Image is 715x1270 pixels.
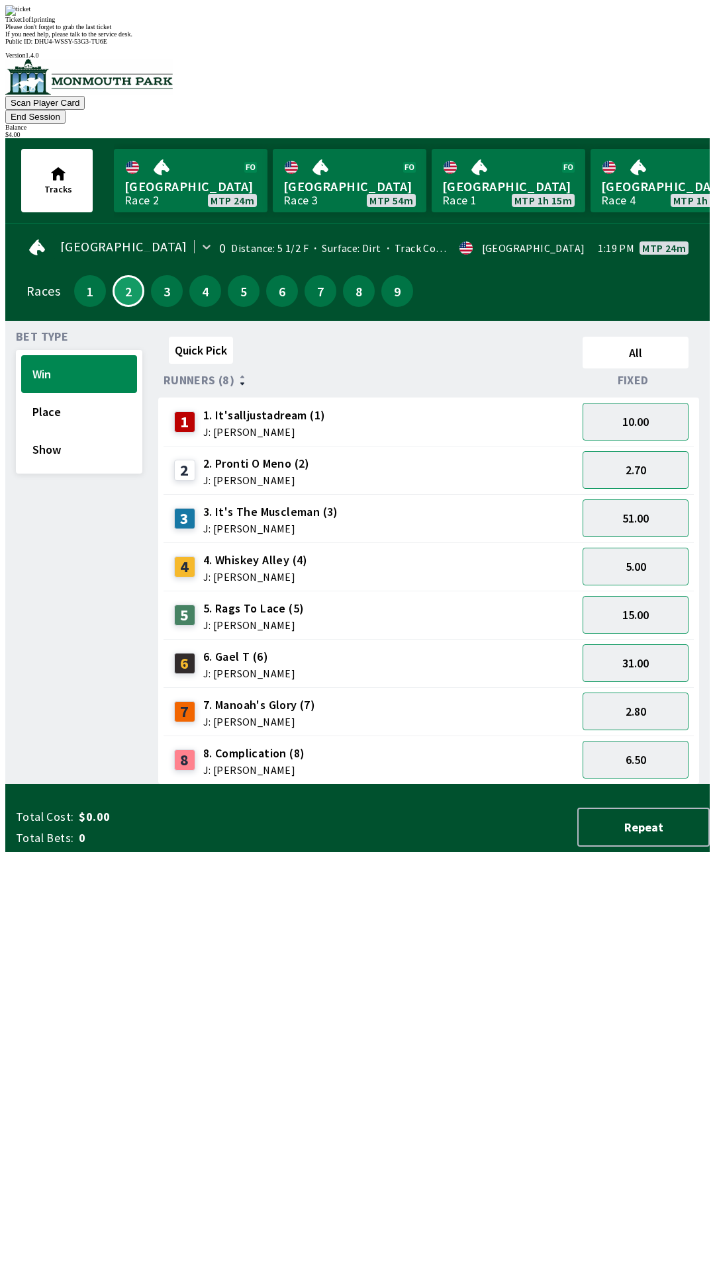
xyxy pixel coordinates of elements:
span: 6 [269,286,295,296]
span: 31.00 [622,656,649,671]
span: 15.00 [622,607,649,622]
span: 5. Rags To Lace (5) [203,600,305,617]
div: Race 2 [124,195,159,206]
span: 8. Complication (8) [203,745,305,762]
span: Track Condition: Firm [381,241,498,255]
span: 1:19 PM [598,243,634,253]
div: 1 [174,411,195,433]
span: J: [PERSON_NAME] [203,620,305,630]
img: venue logo [5,59,173,95]
button: 51.00 [583,499,689,537]
button: 5 [228,275,260,307]
div: Version 1.4.0 [5,52,710,59]
button: 2.70 [583,451,689,489]
span: Total Bets: [16,830,73,846]
span: 5 [231,286,256,296]
span: 3 [154,286,179,296]
button: Repeat [577,808,710,847]
span: Repeat [589,820,698,835]
span: Fixed [618,375,649,386]
div: 7 [174,701,195,722]
span: J: [PERSON_NAME] [203,765,305,775]
span: 2 [117,288,140,294]
span: Surface: Dirt [309,241,381,255]
button: 1 [74,275,106,307]
span: J: [PERSON_NAME] [203,475,310,486]
button: All [583,337,689,368]
div: Ticket 1 of 1 printing [5,16,710,23]
span: Quick Pick [175,343,227,358]
span: MTP 24m [211,195,254,206]
img: ticket [5,5,30,16]
button: 2.80 [583,693,689,730]
div: 4 [174,556,195,577]
span: MTP 54m [369,195,413,206]
span: Runners (8) [164,375,234,386]
span: 51.00 [622,511,649,526]
span: 9 [385,286,410,296]
span: Distance: 5 1/2 F [231,241,309,255]
span: Win [32,366,126,382]
button: Quick Pick [169,337,233,364]
span: All [589,345,683,360]
div: Public ID: [5,38,710,45]
div: Fixed [577,374,694,387]
div: Races [26,286,60,296]
span: $0.00 [79,809,287,825]
button: 4 [189,275,221,307]
span: [GEOGRAPHIC_DATA] [124,178,257,195]
div: Balance [5,124,710,131]
button: Show [21,431,137,468]
span: 6. Gael T (6) [203,648,295,665]
span: 2.80 [626,704,646,719]
span: MTP 24m [642,243,686,253]
span: 10.00 [622,414,649,429]
button: 10.00 [583,403,689,441]
span: J: [PERSON_NAME] [203,668,295,679]
span: 2.70 [626,462,646,478]
div: 5 [174,605,195,626]
button: 15.00 [583,596,689,634]
span: Total Cost: [16,809,73,825]
button: End Session [5,110,66,124]
button: 7 [305,275,336,307]
span: MTP 1h 15m [514,195,572,206]
div: Please don't forget to grab the last ticket [5,23,710,30]
a: [GEOGRAPHIC_DATA]Race 2MTP 24m [114,149,267,212]
div: [GEOGRAPHIC_DATA] [482,243,585,253]
span: 8 [346,286,371,296]
div: Race 4 [601,195,636,206]
span: 7 [308,286,333,296]
div: 6 [174,653,195,674]
div: 8 [174,749,195,771]
a: [GEOGRAPHIC_DATA]Race 1MTP 1h 15m [432,149,585,212]
span: 5.00 [626,559,646,574]
span: J: [PERSON_NAME] [203,571,308,582]
div: 0 [219,243,226,253]
span: If you need help, please talk to the service desk. [5,30,132,38]
span: [GEOGRAPHIC_DATA] [60,241,187,252]
button: 6.50 [583,741,689,779]
a: [GEOGRAPHIC_DATA]Race 3MTP 54m [273,149,426,212]
div: Race 1 [442,195,477,206]
button: 3 [151,275,183,307]
div: Runners (8) [164,374,577,387]
button: Tracks [21,149,93,212]
span: Place [32,404,126,419]
button: 31.00 [583,644,689,682]
span: DHU4-WSSY-53G3-TU6E [34,38,107,45]
div: $ 4.00 [5,131,710,138]
span: [GEOGRAPHIC_DATA] [283,178,416,195]
span: 6.50 [626,752,646,767]
span: 2. Pronti O Meno (2) [203,455,310,472]
button: 5.00 [583,548,689,585]
button: 9 [381,275,413,307]
div: 2 [174,460,195,481]
span: 4. Whiskey Alley (4) [203,552,308,569]
button: 8 [343,275,375,307]
div: Race 3 [283,195,318,206]
span: J: [PERSON_NAME] [203,716,315,727]
span: J: [PERSON_NAME] [203,427,326,437]
span: Show [32,442,126,457]
button: 6 [266,275,298,307]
